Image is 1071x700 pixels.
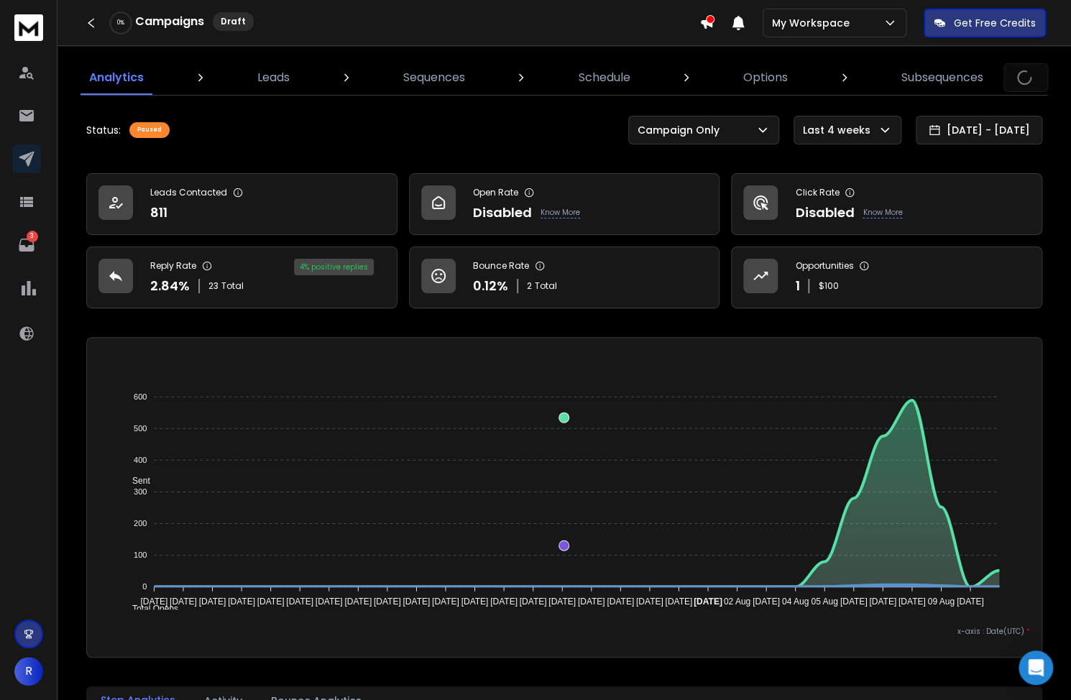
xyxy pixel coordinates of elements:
tspan: [DATE] [607,597,635,607]
tspan: 0 [143,582,147,591]
a: Schedule [569,60,638,95]
tspan: 400 [134,456,147,464]
p: Disabled [473,203,532,223]
p: Campaign Only [638,123,725,137]
tspan: 05 Aug [812,597,838,607]
p: Bounce Rate [473,260,529,272]
tspan: [DATE] [490,597,518,607]
tspan: [DATE] [345,597,372,607]
tspan: [DATE] [199,597,226,607]
tspan: [DATE] [957,597,984,607]
div: Open Intercom Messenger [1019,650,1053,685]
span: Sent [121,476,150,486]
tspan: [DATE] [549,597,576,607]
a: Bounce Rate0.12%2Total [409,247,720,308]
span: Total [535,280,557,292]
p: x-axis : Date(UTC) [98,626,1030,637]
a: Opportunities1$100 [731,247,1042,308]
p: Disabled [795,203,854,223]
p: Opportunities [795,260,853,272]
button: Get Free Credits [924,9,1046,37]
tspan: [DATE] [229,597,256,607]
tspan: [DATE] [898,597,926,607]
p: Status: [86,123,121,137]
p: Leads [257,69,290,86]
p: $ 100 [818,280,838,292]
tspan: [DATE] [432,597,459,607]
tspan: 200 [134,519,147,528]
tspan: [DATE] [287,597,314,607]
p: Reply Rate [150,260,196,272]
button: R [14,657,43,686]
a: Click RateDisabledKnow More [731,173,1042,235]
tspan: [DATE] [170,597,197,607]
p: 0 % [117,19,124,27]
span: 23 [208,280,219,292]
p: 2.84 % [150,276,190,296]
p: 3 [27,231,38,242]
tspan: [DATE] [578,597,605,607]
p: Last 4 weeks [803,123,876,137]
a: Analytics [81,60,152,95]
tspan: [DATE] [694,597,722,607]
h1: Campaigns [135,13,204,30]
p: Analytics [89,69,144,86]
span: Total [221,280,244,292]
button: [DATE] - [DATE] [916,116,1042,144]
tspan: 100 [134,551,147,559]
tspan: [DATE] [666,597,693,607]
p: Open Rate [473,187,518,198]
a: Leads Contacted811 [86,173,397,235]
tspan: 300 [134,487,147,496]
p: 1 [795,276,799,296]
p: Options [743,69,788,86]
div: Draft [213,12,254,31]
div: 4 % positive replies [294,259,374,275]
tspan: [DATE] [403,597,431,607]
p: Sequences [403,69,465,86]
a: Subsequences [893,60,992,95]
tspan: 600 [134,392,147,401]
p: Know More [863,207,902,218]
a: Options [735,60,796,95]
tspan: 09 Aug [928,597,955,607]
tspan: [DATE] [257,597,285,607]
tspan: 500 [134,424,147,433]
tspan: [DATE] [636,597,663,607]
a: Reply Rate2.84%23Total4% positive replies [86,247,397,308]
tspan: [DATE] [461,597,489,607]
p: Schedule [578,69,630,86]
p: 0.12 % [473,276,508,296]
a: Sequences [395,60,474,95]
span: 2 [527,280,532,292]
img: logo [14,14,43,41]
tspan: [DATE] [141,597,168,607]
a: Leads [249,60,298,95]
tspan: 04 Aug [782,597,809,607]
p: Know More [541,207,580,218]
p: Leads Contacted [150,187,227,198]
p: My Workspace [772,16,855,30]
tspan: [DATE] [870,597,897,607]
tspan: [DATE] [374,597,401,607]
div: Paused [129,122,170,138]
p: Click Rate [795,187,839,198]
tspan: [DATE] [316,597,343,607]
p: 811 [150,203,167,223]
tspan: 02 Aug [724,597,750,607]
span: Total Opens [121,604,178,614]
a: 3 [12,231,41,259]
tspan: [DATE] [840,597,868,607]
p: Get Free Credits [954,16,1036,30]
tspan: [DATE] [520,597,547,607]
a: Open RateDisabledKnow More [409,173,720,235]
p: Subsequences [901,69,983,86]
tspan: [DATE] [753,597,780,607]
